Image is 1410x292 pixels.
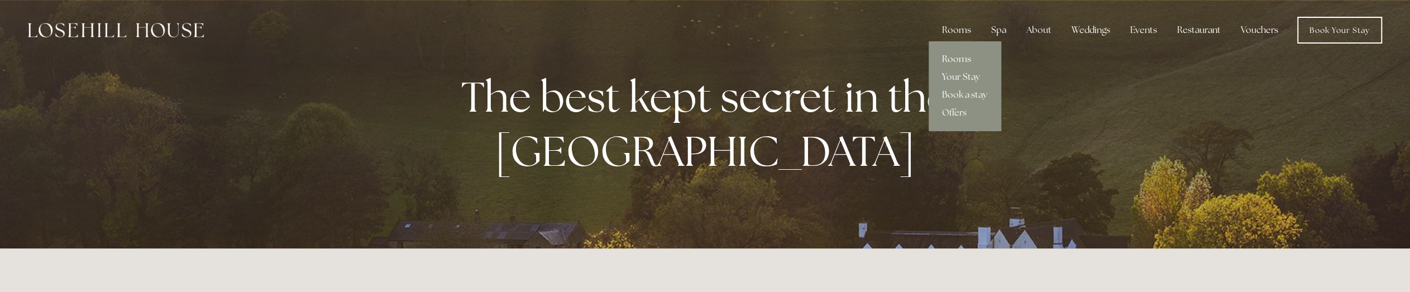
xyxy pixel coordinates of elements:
[929,86,1001,104] a: Book a stay
[1297,17,1382,44] a: Book Your Stay
[929,50,1001,68] a: Rooms
[28,23,204,37] img: Losehill House
[929,68,1001,86] a: Your Stay
[1017,19,1060,41] div: About
[1121,19,1166,41] div: Events
[982,19,1015,41] div: Spa
[1063,19,1119,41] div: Weddings
[1168,19,1230,41] div: Restaurant
[461,69,958,179] strong: The best kept secret in the [GEOGRAPHIC_DATA]
[933,19,980,41] div: Rooms
[1232,19,1287,41] a: Vouchers
[929,104,1001,122] a: Offers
